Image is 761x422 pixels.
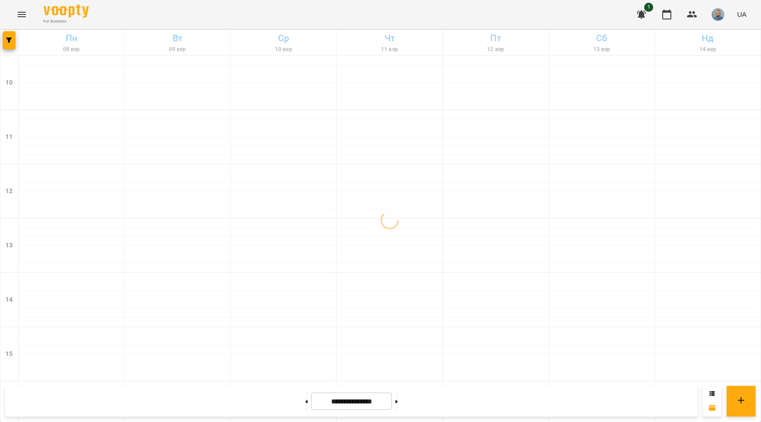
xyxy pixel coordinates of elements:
[5,78,13,88] h6: 10
[5,132,13,142] h6: 11
[550,45,653,54] h6: 13 вер
[338,45,441,54] h6: 11 вер
[232,31,335,45] h6: Ср
[5,186,13,196] h6: 12
[43,5,89,18] img: Voopty Logo
[20,45,123,54] h6: 08 вер
[644,3,653,12] span: 1
[43,19,89,24] span: For Business
[712,8,724,21] img: 2a5fecbf94ce3b4251e242cbcf70f9d8.jpg
[444,31,547,45] h6: Пт
[11,4,33,25] button: Menu
[20,31,123,45] h6: Пн
[126,45,229,54] h6: 09 вер
[5,349,13,359] h6: 15
[737,9,747,19] span: UA
[126,31,229,45] h6: Вт
[656,31,759,45] h6: Нд
[656,45,759,54] h6: 14 вер
[5,295,13,305] h6: 14
[5,241,13,251] h6: 13
[338,31,441,45] h6: Чт
[733,6,750,23] button: UA
[444,45,547,54] h6: 12 вер
[550,31,653,45] h6: Сб
[232,45,335,54] h6: 10 вер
